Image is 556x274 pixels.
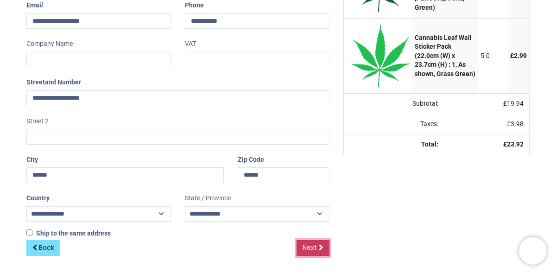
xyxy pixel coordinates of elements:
[303,243,317,252] span: Next
[415,34,475,77] strong: Cannabis Leaf Wall Sticker Pack (22.0cm (W) x 23.7cm (H) : 1, As shown, Grass Green)
[26,229,111,238] label: Ship to the same address
[507,120,524,127] span: £
[39,243,54,252] span: Back
[26,114,49,129] label: Street 2
[185,191,231,206] label: State / Province
[421,140,438,148] strong: Total:
[344,114,444,134] td: Taxes:
[507,100,524,107] span: 19.94
[26,75,81,90] label: Street
[26,191,50,206] label: Country
[503,140,524,148] strong: £
[480,51,506,61] div: 5.0
[503,100,524,107] span: £
[238,152,264,168] label: Zip Code
[26,229,32,236] input: Ship to the same address
[344,94,444,114] td: Subtotal:
[26,36,73,52] label: Company Name
[351,24,410,88] img: Eb6BG9uZp54AAAAASUVORK5CYII=
[297,240,329,256] a: Next
[26,152,38,168] label: City
[45,78,81,86] span: and Number
[510,52,527,59] span: £
[26,240,60,256] a: Back
[185,36,196,52] label: VAT
[519,237,547,265] iframe: Brevo live chat
[511,120,524,127] span: 3.98
[507,140,524,148] span: 23.92
[514,52,527,59] span: 2.99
